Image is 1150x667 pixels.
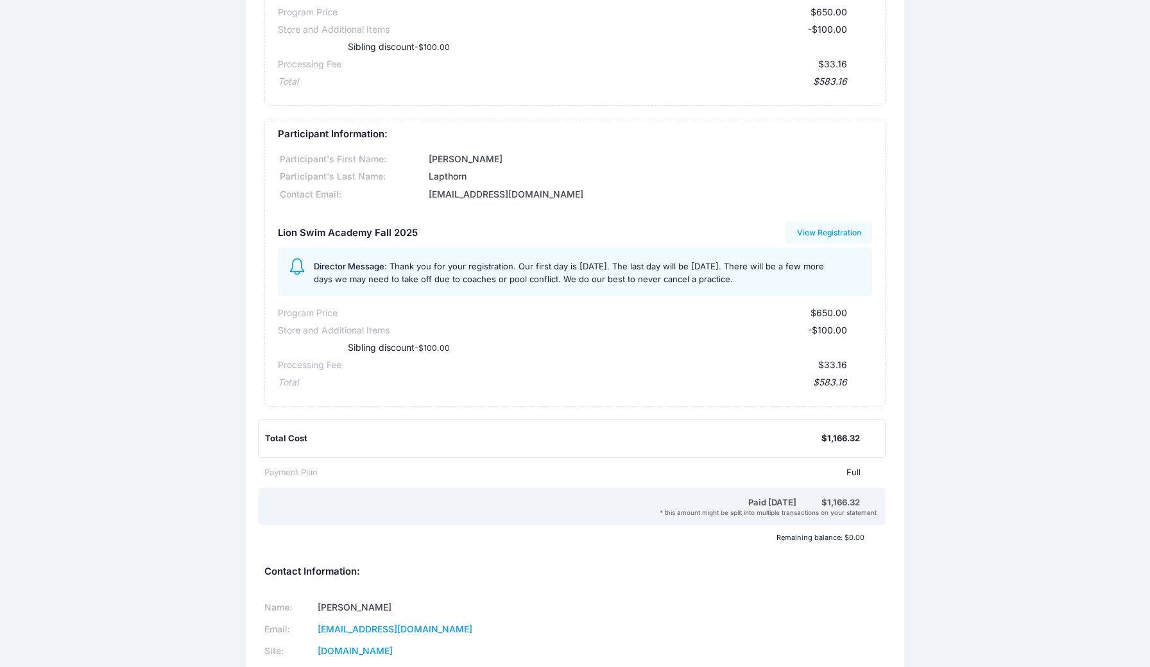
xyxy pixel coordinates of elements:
[314,596,558,618] td: [PERSON_NAME]
[278,75,298,89] div: Total
[264,618,313,640] td: Email:
[259,534,871,541] div: Remaining balance: $0.00
[264,566,885,578] h5: Contact Information:
[267,496,821,509] div: Paid [DATE]
[821,496,860,509] div: $1,166.32
[786,222,873,244] a: View Registration
[318,645,393,656] a: [DOMAIN_NAME]
[341,359,847,372] div: $33.16
[265,432,821,445] div: Total Cost
[278,376,298,389] div: Total
[298,376,847,389] div: $583.16
[322,40,676,54] div: Sibling discount
[278,307,338,320] div: Program Price
[314,261,387,271] span: Director Message:
[811,307,847,318] span: $650.00
[426,153,872,166] div: [PERSON_NAME]
[298,75,847,89] div: $583.16
[322,341,676,355] div: Sibling discount
[261,509,883,516] div: * this amount might be split into multiple transactions on your statement
[278,324,390,337] div: Store and Additional Items
[318,623,472,634] a: [EMAIL_ADDRESS][DOMAIN_NAME]
[264,640,313,662] td: Site:
[821,432,860,445] div: $1,166.32
[390,23,847,37] div: -$100.00
[278,359,341,372] div: Processing Fee
[278,23,390,37] div: Store and Additional Items
[278,170,427,183] div: Participant's Last Name:
[426,170,872,183] div: Lapthorn
[264,466,318,479] div: Payment Plan
[278,129,872,140] h5: Participant Information:
[390,324,847,337] div: -$100.00
[278,153,427,166] div: Participant's First Name:
[318,466,860,479] div: Full
[314,261,824,284] span: Thank you for your registration. Our first day is [DATE]. The last day will be [DATE]. There will...
[341,58,847,71] div: $33.16
[278,188,427,201] div: Contact Email:
[264,596,313,618] td: Name:
[278,228,418,239] h5: Lion Swim Academy Fall 2025
[415,343,450,353] small: -$100.00
[426,188,872,201] div: [EMAIL_ADDRESS][DOMAIN_NAME]
[415,42,450,52] small: -$100.00
[278,58,341,71] div: Processing Fee
[278,6,338,19] div: Program Price
[811,6,847,17] span: $650.00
